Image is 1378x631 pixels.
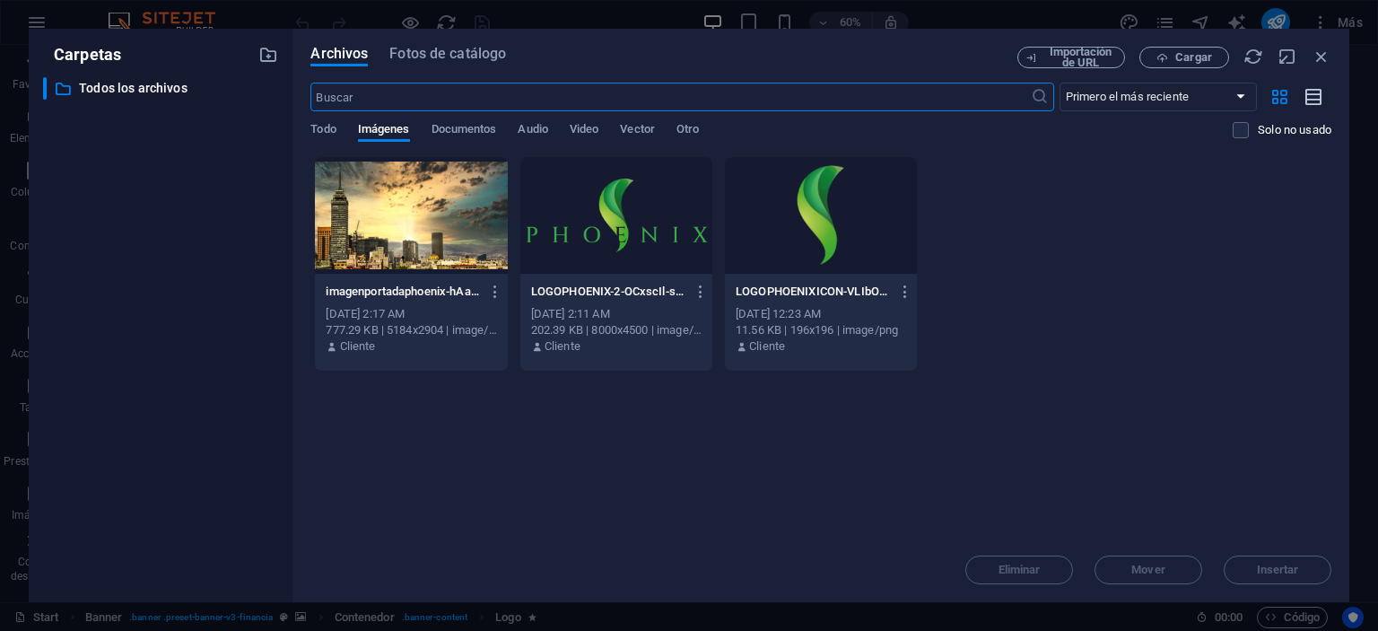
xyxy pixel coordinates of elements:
[736,306,906,322] div: [DATE] 12:23 AM
[1278,47,1297,66] i: Minimizar
[531,322,702,338] div: 202.39 KB | 8000x4500 | image/webp
[570,118,598,144] span: Video
[1017,47,1125,68] button: Importación de URL
[545,338,580,355] p: Cliente
[310,83,1030,111] input: Buscar
[736,322,906,338] div: 11.56 KB | 196x196 | image/png
[340,338,376,355] p: Cliente
[676,118,699,144] span: Otro
[531,306,702,322] div: [DATE] 2:11 AM
[310,43,368,65] span: Archivos
[432,118,497,144] span: Documentos
[310,118,336,144] span: Todo
[389,43,506,65] span: Fotos de catálogo
[79,78,246,99] p: Todos los archivos
[1243,47,1263,66] i: Volver a cargar
[531,284,685,300] p: LOGOPHOENIX-2-OCxscIl-sEu_weOJVPr7Pg.webp
[1044,47,1117,68] span: Importación de URL
[1258,122,1331,138] p: Solo muestra los archivos que no están usándose en el sitio web. Los archivos añadidos durante es...
[736,284,890,300] p: LOGOPHOENIXICON-VLIbOLI3Ez9jSfRK2Fv5yw-1SQSS7qDTAsT_XesSwoFFQ.png
[43,77,47,100] div: ​
[620,118,655,144] span: Vector
[258,45,278,65] i: Crear carpeta
[358,118,410,144] span: Imágenes
[326,306,496,322] div: [DATE] 2:17 AM
[1175,52,1212,63] span: Cargar
[749,338,785,355] p: Cliente
[518,118,547,144] span: Audio
[1312,47,1331,66] i: Cerrar
[43,43,121,66] p: Carpetas
[326,322,496,338] div: 777.29 KB | 5184x2904 | image/webp
[326,284,480,300] p: imagenportadaphoenix-hAa4BW-WDCYu_-kk9lZEuw.webp
[1139,47,1229,68] button: Cargar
